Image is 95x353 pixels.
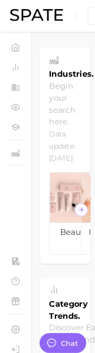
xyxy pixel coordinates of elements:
span: Category Trends . [47,289,85,310]
input: Search here for a brand, industry, or ingredient [91,7,93,24]
button: Scroll Right [72,197,85,209]
img: SPATE [10,9,61,20]
h1: Industries. [47,66,91,78]
div: Data update: [DATE] [47,124,79,159]
a: Log out. Currently logged in with e-mail raj@netrush.com. [8,331,22,345]
h2: Begin your search here. [47,78,79,124]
